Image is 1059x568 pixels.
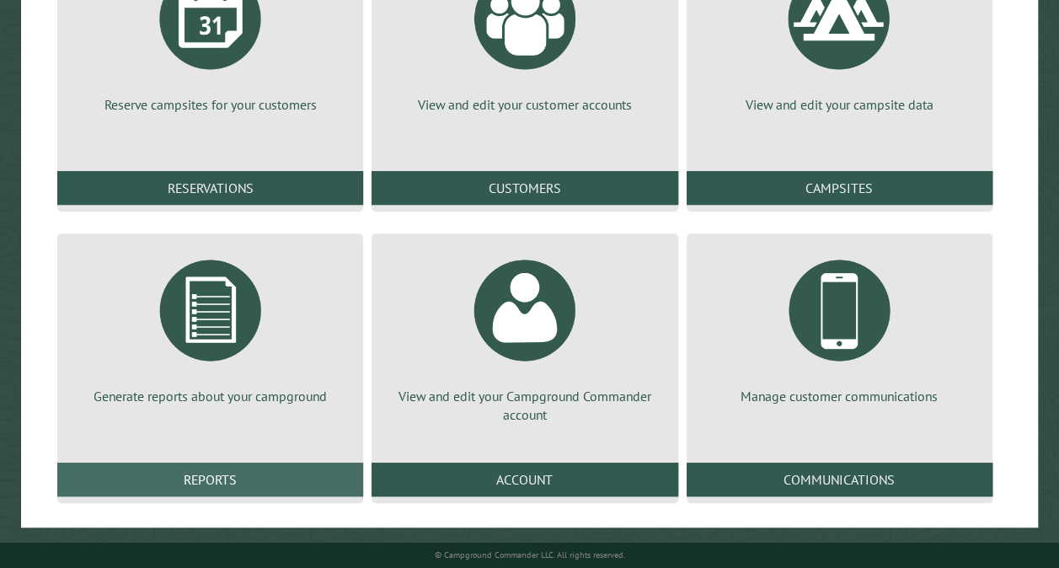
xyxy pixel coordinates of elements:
[707,247,972,405] a: Manage customer communications
[78,95,343,114] p: Reserve campsites for your customers
[707,95,972,114] p: View and edit your campsite data
[687,171,992,205] a: Campsites
[687,463,992,496] a: Communications
[78,387,343,405] p: Generate reports about your campground
[57,171,363,205] a: Reservations
[57,463,363,496] a: Reports
[435,549,625,560] small: © Campground Commander LLC. All rights reserved.
[78,247,343,405] a: Generate reports about your campground
[392,247,657,425] a: View and edit your Campground Commander account
[392,387,657,425] p: View and edit your Campground Commander account
[707,387,972,405] p: Manage customer communications
[372,463,677,496] a: Account
[372,171,677,205] a: Customers
[392,95,657,114] p: View and edit your customer accounts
